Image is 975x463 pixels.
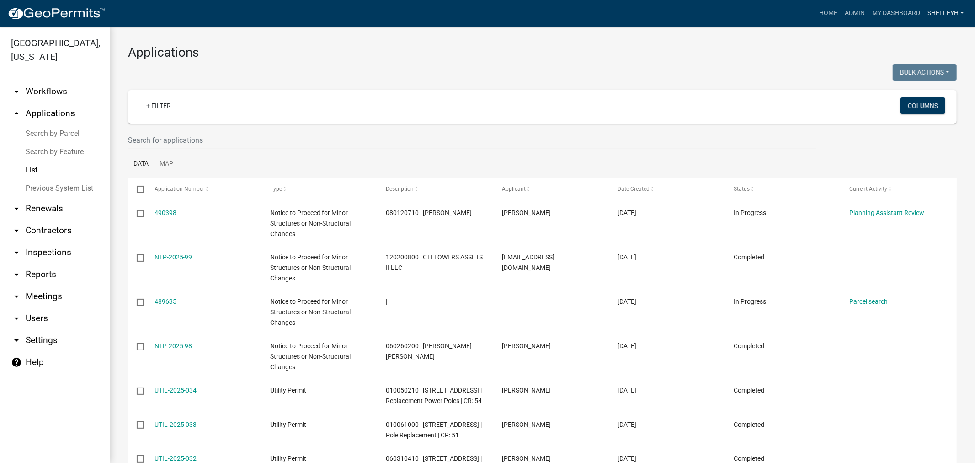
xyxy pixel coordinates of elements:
i: arrow_drop_down [11,86,22,97]
span: Application Number [155,186,204,192]
h3: Applications [128,45,957,60]
span: 060260200 | SHAWN M DANBERRY | BRANDIS K DANBERRY [386,342,475,360]
i: arrow_drop_down [11,269,22,280]
i: arrow_drop_down [11,291,22,302]
i: arrow_drop_down [11,203,22,214]
span: Type [270,186,282,192]
datatable-header-cell: Date Created [609,178,725,200]
span: JAMES PIEPHO [502,209,551,216]
i: arrow_drop_down [11,247,22,258]
span: Completed [734,387,764,394]
span: 10/08/2025 [618,253,637,261]
i: arrow_drop_down [11,225,22,236]
span: Status [734,186,750,192]
a: NTP-2025-99 [155,253,192,261]
i: arrow_drop_down [11,335,22,346]
span: Completed [734,455,764,462]
a: shelleyh [924,5,968,22]
span: 10/07/2025 [618,421,637,428]
span: Utility Permit [270,421,306,428]
span: Completed [734,253,764,261]
span: Brandis Danberry [502,342,551,350]
a: Parcel search [850,298,888,305]
a: Planning Assistant Review [850,209,925,216]
input: Search for applications [128,131,816,150]
a: Map [154,150,179,179]
span: Utility Permit [270,455,306,462]
span: 120200800 | CTI TOWERS ASSETS II LLC [386,253,483,271]
span: 10/07/2025 [618,387,637,394]
datatable-header-cell: Description [377,178,493,200]
datatable-header-cell: Current Activity [841,178,957,200]
span: Completed [734,342,764,350]
span: Notice to Proceed for Minor Structures or Non-Structural Changes [270,342,351,371]
a: My Dashboard [868,5,924,22]
span: Notice to Proceed for Minor Structures or Non-Structural Changes [270,253,351,282]
a: 489635 [155,298,176,305]
span: | [386,298,388,305]
a: UTIL-2025-034 [155,387,197,394]
button: Bulk Actions [893,64,957,81]
datatable-header-cell: Applicant [493,178,609,200]
i: help [11,357,22,368]
span: Current Activity [850,186,888,192]
span: 010061000 | 37790 CO LINE RD W | Pole Replacement | CR: 51 [386,421,482,439]
datatable-header-cell: Status [725,178,841,200]
span: Applicant [502,186,526,192]
span: 10/09/2025 [618,209,637,216]
datatable-header-cell: Select [128,178,145,200]
a: NTP-2025-98 [155,342,192,350]
span: Completed [734,421,764,428]
span: 010050210 | 1711 370TH AVE | Replacement Power Poles | CR: 54 [386,387,482,404]
a: Data [128,150,154,179]
span: Deborah A. Grosko [502,387,551,394]
span: In Progress [734,209,766,216]
span: Utility Permit [270,387,306,394]
span: In Progress [734,298,766,305]
a: + Filter [139,97,178,114]
span: Date Created [618,186,650,192]
a: 490398 [155,209,176,216]
span: 10/07/2025 [618,455,637,462]
span: Notice to Proceed for Minor Structures or Non-Structural Changes [270,209,351,237]
a: Home [815,5,841,22]
a: Admin [841,5,868,22]
span: 080120710 | ERIC HAMER [386,209,472,216]
span: Notice to Proceed for Minor Structures or Non-Structural Changes [270,298,351,326]
span: 10/07/2025 [618,342,637,350]
span: aadelman@smj-llc.com [502,253,554,271]
span: Description [386,186,414,192]
button: Columns [900,97,945,114]
i: arrow_drop_down [11,313,22,324]
a: UTIL-2025-032 [155,455,197,462]
datatable-header-cell: Application Number [145,178,261,200]
a: UTIL-2025-033 [155,421,197,428]
span: 10/08/2025 [618,298,637,305]
span: Deborah A. Grosko [502,455,551,462]
i: arrow_drop_up [11,108,22,119]
span: Deborah A. Grosko [502,421,551,428]
datatable-header-cell: Type [261,178,378,200]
